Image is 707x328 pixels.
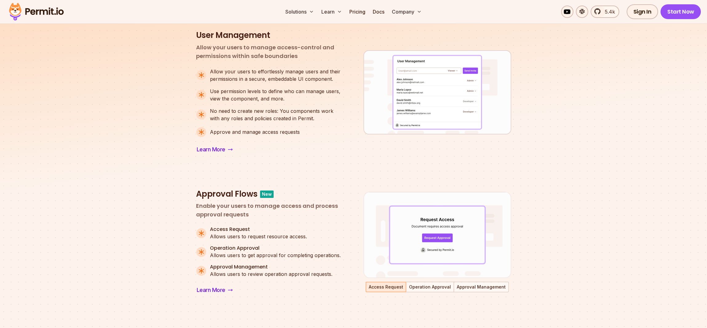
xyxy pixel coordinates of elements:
[210,264,332,270] h4: Approval Management
[283,6,316,18] button: Solutions
[260,191,274,198] div: New
[370,6,387,18] a: Docs
[197,286,225,294] span: Learn More
[210,245,341,252] h4: Operation Approval
[196,202,344,219] p: Enable your users to manage access and process approval requests
[389,6,424,18] button: Company
[661,4,701,19] a: Start Now
[196,43,344,60] p: Allow your users to manage access-control and permissions within safe boundaries
[210,68,344,83] p: Allow your users to effortlessly manage users and their permissions in a secure, embeddable UI co...
[210,270,332,278] p: Allows users to review operation approval requests.
[591,6,619,18] a: 5.4k
[601,8,615,15] span: 5.4k
[407,282,453,292] button: Operation Approval
[210,226,307,233] h4: Access Request
[210,128,300,136] p: Approve and manage access requests
[197,145,225,154] span: Learn More
[196,145,233,154] a: Learn More
[196,30,344,41] h3: User Management
[627,4,658,19] a: Sign In
[210,107,344,122] p: No need to create new roles: You components work with any roles and policies created in Permit.
[347,6,368,18] a: Pricing
[6,1,66,22] img: Permit logo
[196,285,233,295] a: Learn More
[196,189,258,199] h3: Approval Flows
[210,233,307,240] p: Allows users to request resource access.
[319,6,344,18] button: Learn
[210,252,341,259] p: Allows users to get approval for completing operations.
[210,88,344,102] p: Use permission levels to define who can manage users, view the component, and more.
[454,282,508,292] button: Approval Management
